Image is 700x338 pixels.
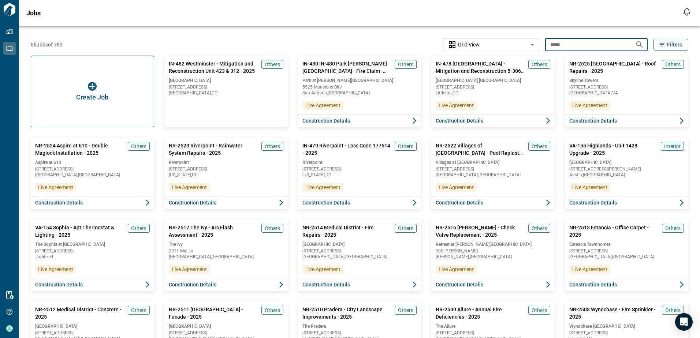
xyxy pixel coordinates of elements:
span: Construction Details [569,117,617,124]
span: Others [265,225,280,232]
span: Construction Details [302,117,350,124]
span: Wyndchase [GEOGRAPHIC_DATA] [569,323,684,329]
button: Construction Details [298,278,421,291]
span: [STREET_ADDRESS] [569,331,684,335]
span: 300 [PERSON_NAME] [436,249,550,253]
span: IN-482 Westminster - Mitigation and Reconstruction Unit 423 & 312 - 2025 [169,60,258,75]
span: Construction Details [436,281,483,288]
span: Live Agreement [439,102,474,109]
span: Live Agreement [172,184,207,191]
span: Villages of [GEOGRAPHIC_DATA] [436,159,550,165]
span: Others [131,307,146,314]
span: Live Agreement [572,102,607,109]
span: [US_STATE] , DC [169,173,283,177]
span: Others [665,225,681,232]
span: Others [265,61,280,68]
button: Construction Details [164,278,288,291]
span: [STREET_ADDRESS] [169,85,283,89]
span: Live Agreement [38,184,73,191]
span: Littleton , CO [436,91,550,95]
span: [STREET_ADDRESS] [302,249,417,253]
span: [GEOGRAPHIC_DATA] , VA [569,91,684,95]
span: The Sophia at [GEOGRAPHIC_DATA] [35,241,150,247]
span: NR-2512 Medical District - Concrete - 2025 [35,306,125,320]
span: NR-2522 Villages of [GEOGRAPHIC_DATA] - Pool Replaster and Repairs - 2025 [436,142,525,157]
span: [STREET_ADDRESS] [169,331,283,335]
button: Construction Details [431,114,555,127]
span: VA-155 Highlands - Unit 1428 Upgrade - 2025 [569,142,658,157]
span: Construction Details [169,199,216,206]
span: VA-154 Sophia - Apt Thermostat & Lighting - 2025 [35,224,125,239]
span: [STREET_ADDRESS] [436,167,550,171]
span: [GEOGRAPHIC_DATA] [569,159,684,165]
span: [STREET_ADDRESS] [302,331,417,335]
span: 2311 Mid Ln [169,249,283,253]
span: [STREET_ADDRESS] [302,167,417,171]
span: [GEOGRAPHIC_DATA] , CO [169,91,283,95]
span: [STREET_ADDRESS] [569,249,684,253]
span: NR-2523 Riverpoint - Rainwater System Repairs - 2025 [169,142,258,157]
span: San Antonio , [GEOGRAPHIC_DATA] [302,91,417,95]
span: Others [532,225,547,232]
span: Create Job [76,94,108,101]
span: 5525 Mansions Blfs [302,85,417,89]
span: Grid View [458,41,480,48]
span: Others [532,307,547,314]
span: Construction Details [169,281,216,288]
span: Riverpoint [169,159,283,165]
span: Riverpoint [302,159,417,165]
span: NR-2525 [GEOGRAPHIC_DATA] - Roof Repairs - 2025 [569,60,659,75]
span: Others [131,225,146,232]
span: [GEOGRAPHIC_DATA] , [GEOGRAPHIC_DATA] [302,255,417,259]
span: NR-2513 Estancia - Office Carpet - 2025 [569,224,659,239]
span: IN-478 [GEOGRAPHIC_DATA] - Mitigation and Reconstruction 5-306 - 2025 [436,60,525,75]
span: Jupiter , FL [35,255,150,259]
span: Aspire at 610 [35,159,150,165]
span: Others [265,307,280,314]
span: [GEOGRAPHIC_DATA] , [GEOGRAPHIC_DATA] [436,173,550,177]
span: [STREET_ADDRESS] [436,85,550,89]
span: Filters [667,41,682,48]
span: NR-2514 Medical District - Fire Repairs - 2025 [302,224,392,239]
span: The Allure [436,323,550,329]
span: Live Agreement [305,184,340,191]
span: [GEOGRAPHIC_DATA] [35,323,150,329]
button: Search jobs [632,37,647,52]
span: Construction Details [436,199,483,206]
span: NR-2517 The Ivy - Arc Flash Assessment - 2025 [169,224,258,239]
span: Live Agreement [572,266,607,273]
span: [GEOGRAPHIC_DATA] , [GEOGRAPHIC_DATA] [169,255,283,259]
span: [GEOGRAPHIC_DATA] , [GEOGRAPHIC_DATA] [569,255,684,259]
button: Construction Details [31,278,154,291]
span: Construction Details [569,281,617,288]
span: Jobs [26,10,41,17]
span: The Ivy [169,241,283,247]
span: Construction Details [302,281,350,288]
button: Construction Details [431,278,555,291]
span: Live Agreement [38,266,73,273]
span: Live Agreement [305,102,340,109]
span: Others [665,307,681,314]
span: Others [398,61,413,68]
span: Interior [664,143,681,150]
img: icon button [88,82,97,91]
span: [STREET_ADDRESS] [569,85,684,89]
span: Construction Details [436,117,483,124]
span: Construction Details [35,199,83,206]
span: Live Agreement [172,266,207,273]
span: [STREET_ADDRESS] [169,167,283,171]
span: NR-2511 [GEOGRAPHIC_DATA] - Facade - 2025 [169,306,258,320]
span: NR-2516 [PERSON_NAME] - Check Valve Replacement - 2025 [436,224,525,239]
span: IN-479 Riverpoint - Loss Code 177514 - 2025 [302,142,392,157]
span: NR-2508 Wyndchase - Fire Sprinkler - 2025 [569,306,659,320]
span: [STREET_ADDRESS] [436,331,550,335]
button: Open notification feed [681,6,693,18]
span: Estancia Townhomes [569,241,684,247]
span: NR-2524 Aspire at 610 - Double Maglock Installation - 2025 [35,142,125,157]
button: Construction Details [298,114,421,127]
span: Others [398,307,413,314]
span: Others [398,225,413,232]
span: Others [665,61,681,68]
span: [STREET_ADDRESS] [35,331,150,335]
span: Austin , [GEOGRAPHIC_DATA] [569,173,684,177]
